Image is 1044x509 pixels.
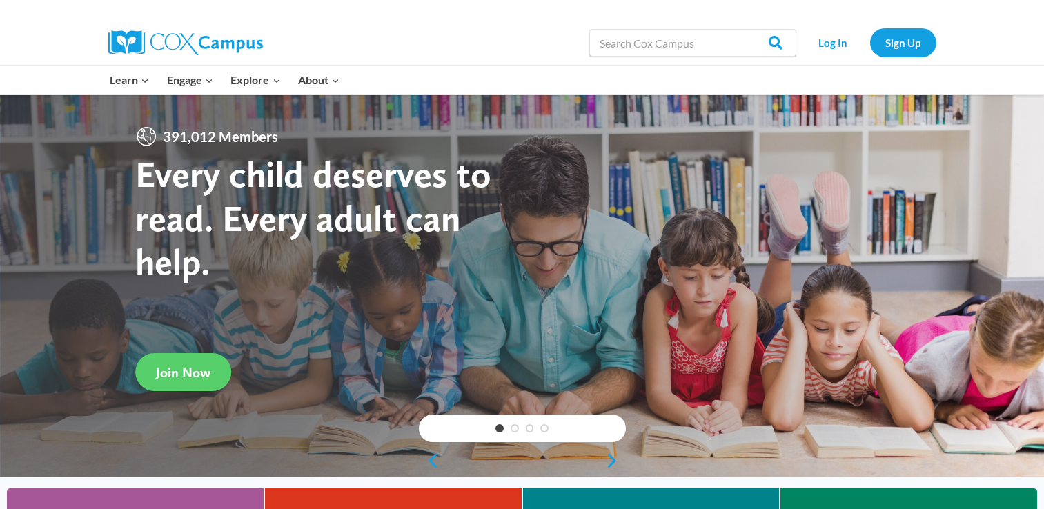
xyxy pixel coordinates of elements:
a: 2 [511,424,519,432]
span: About [298,71,339,89]
strong: Every child deserves to read. Every adult can help. [135,152,491,283]
a: 3 [526,424,534,432]
a: previous [419,452,440,469]
span: Join Now [156,364,210,381]
input: Search Cox Campus [589,29,796,57]
span: Explore [230,71,280,89]
span: Learn [110,71,149,89]
a: Log In [803,28,863,57]
a: 4 [540,424,549,432]
a: Join Now [135,353,231,391]
span: Engage [167,71,213,89]
nav: Secondary Navigation [803,28,936,57]
a: Sign Up [870,28,936,57]
span: 391,012 Members [157,126,284,148]
a: 1 [495,424,504,432]
nav: Primary Navigation [101,66,348,94]
a: next [605,452,626,469]
img: Cox Campus [108,30,263,55]
div: content slider buttons [419,447,626,475]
